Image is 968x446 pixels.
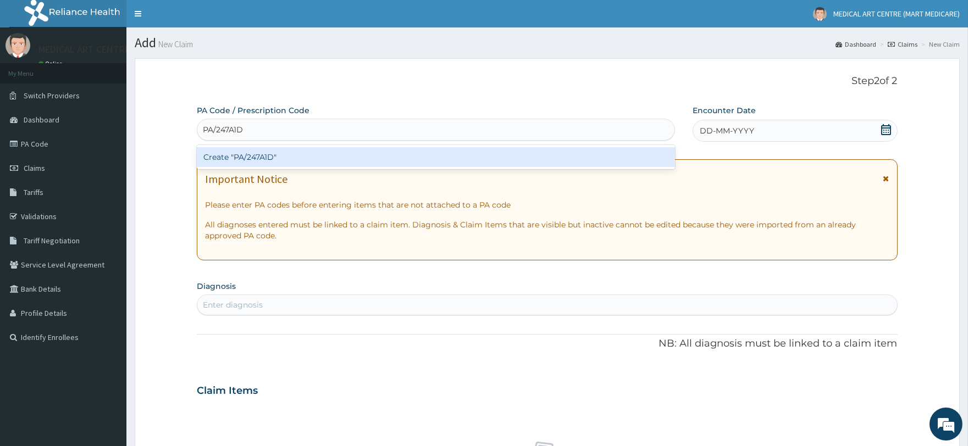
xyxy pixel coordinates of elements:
a: Online [38,60,65,68]
p: All diagnoses entered must be linked to a claim item. Diagnosis & Claim Items that are visible bu... [205,219,889,241]
img: User Image [5,33,30,58]
span: Switch Providers [24,91,80,101]
a: Dashboard [836,40,876,49]
small: New Claim [156,40,193,48]
label: Encounter Date [693,105,756,116]
h3: Claim Items [197,385,258,397]
h1: Add [135,36,960,50]
span: DD-MM-YYYY [700,125,754,136]
span: We're online! [64,138,152,249]
a: Claims [888,40,917,49]
h1: Important Notice [205,173,287,185]
span: MEDICAL ART CENTRE (MART MEDICARE) [833,9,960,19]
span: Claims [24,163,45,173]
p: Step 2 of 2 [197,75,897,87]
div: Create "PA/247A1D" [197,147,674,167]
img: d_794563401_company_1708531726252_794563401 [20,55,45,82]
div: Minimize live chat window [180,5,207,32]
div: Chat with us now [57,62,185,76]
span: Tariffs [24,187,43,197]
p: MEDICAL ART CENTRE (MART MEDICARE) [38,44,207,54]
img: User Image [813,7,827,21]
p: Please enter PA codes before entering items that are not attached to a PA code [205,199,889,210]
textarea: Type your message and hit 'Enter' [5,300,209,338]
label: Diagnosis [197,281,236,292]
div: Enter diagnosis [203,299,263,310]
span: Dashboard [24,115,59,125]
p: NB: All diagnosis must be linked to a claim item [197,337,897,351]
li: New Claim [919,40,960,49]
label: PA Code / Prescription Code [197,105,309,116]
span: Tariff Negotiation [24,236,80,246]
